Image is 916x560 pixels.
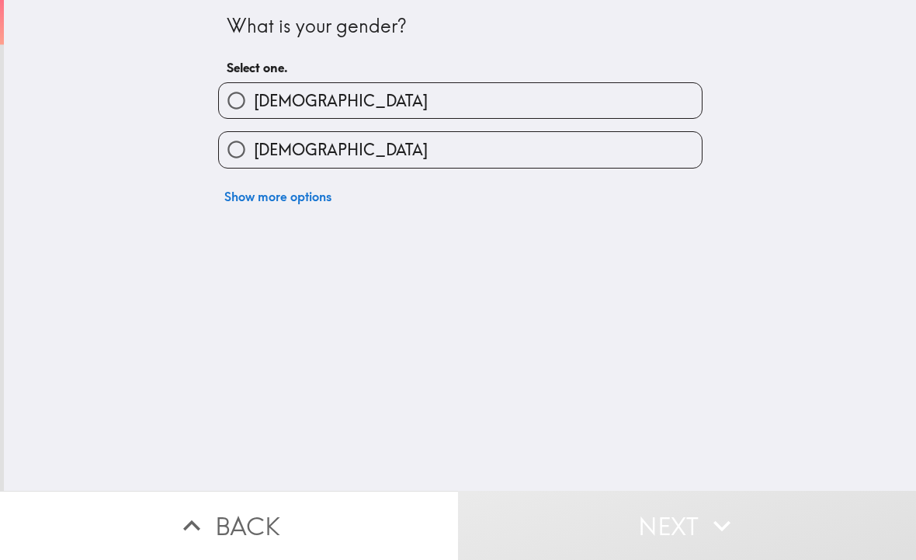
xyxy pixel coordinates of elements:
button: Show more options [218,181,338,212]
button: [DEMOGRAPHIC_DATA] [219,83,702,118]
div: What is your gender? [227,13,694,40]
h6: Select one. [227,59,694,76]
button: Next [458,491,916,560]
span: [DEMOGRAPHIC_DATA] [254,90,428,112]
span: [DEMOGRAPHIC_DATA] [254,139,428,161]
button: [DEMOGRAPHIC_DATA] [219,132,702,167]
